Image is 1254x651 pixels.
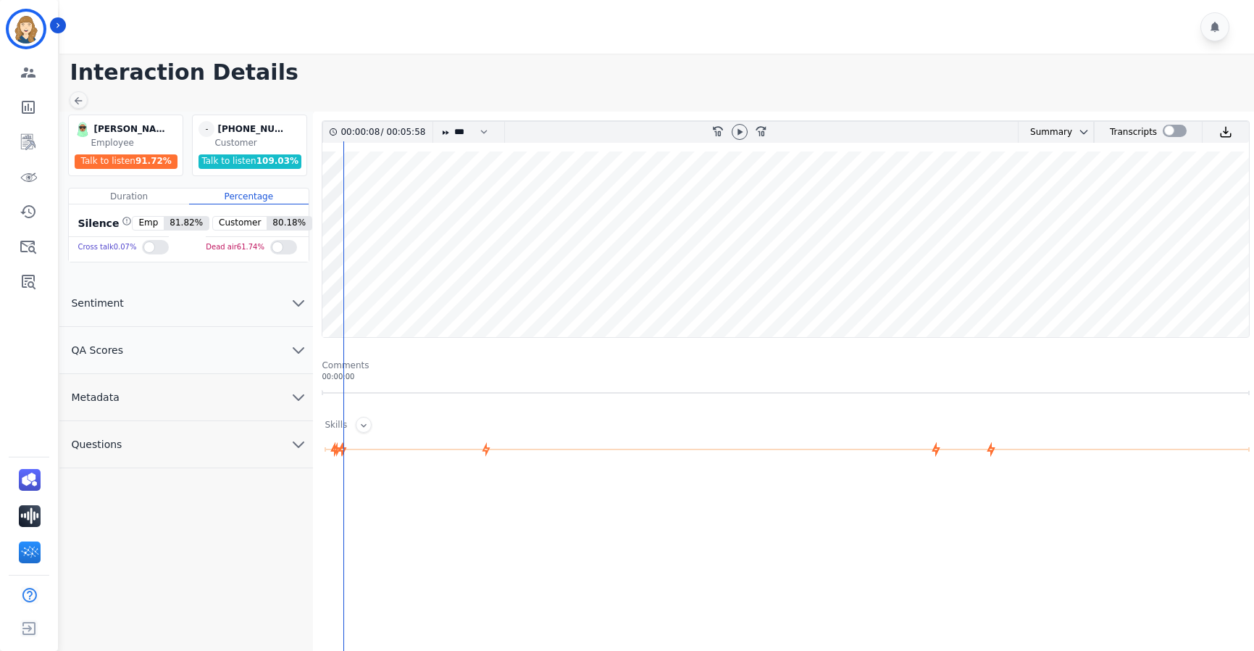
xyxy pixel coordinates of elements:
[59,280,313,327] button: Sentiment chevron down
[59,421,313,468] button: Questions chevron down
[1072,126,1090,138] button: chevron down
[93,121,166,137] div: [PERSON_NAME]
[70,59,1254,86] h1: Interaction Details
[189,188,309,204] div: Percentage
[340,122,380,143] div: 00:00:08
[59,296,135,310] span: Sentiment
[384,122,424,143] div: 00:05:58
[75,216,132,231] div: Silence
[1078,126,1090,138] svg: chevron down
[322,371,1250,382] div: 00:00:00
[91,137,180,149] div: Employee
[1219,125,1232,138] img: download audio
[198,121,214,137] span: -
[59,374,313,421] button: Metadata chevron down
[325,419,347,433] div: Skills
[290,436,307,453] svg: chevron down
[214,137,304,149] div: Customer
[213,217,267,230] span: Customer
[78,237,136,258] div: Cross talk 0.07 %
[59,390,130,405] span: Metadata
[1019,122,1072,143] div: Summary
[1110,122,1157,143] div: Transcripts
[59,343,135,357] span: QA Scores
[206,237,264,258] div: Dead air 61.74 %
[340,122,429,143] div: /
[198,154,301,169] div: Talk to listen
[59,437,133,452] span: Questions
[322,360,1250,371] div: Comments
[217,121,290,137] div: [PHONE_NUMBER]
[69,188,188,204] div: Duration
[75,154,177,169] div: Talk to listen
[164,217,209,230] span: 81.82 %
[59,327,313,374] button: QA Scores chevron down
[290,341,307,359] svg: chevron down
[290,294,307,312] svg: chevron down
[290,389,307,406] svg: chevron down
[135,156,172,166] span: 91.72 %
[267,217,312,230] span: 80.18 %
[133,217,164,230] span: Emp
[256,156,298,166] span: 109.03 %
[9,12,43,46] img: Bordered avatar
